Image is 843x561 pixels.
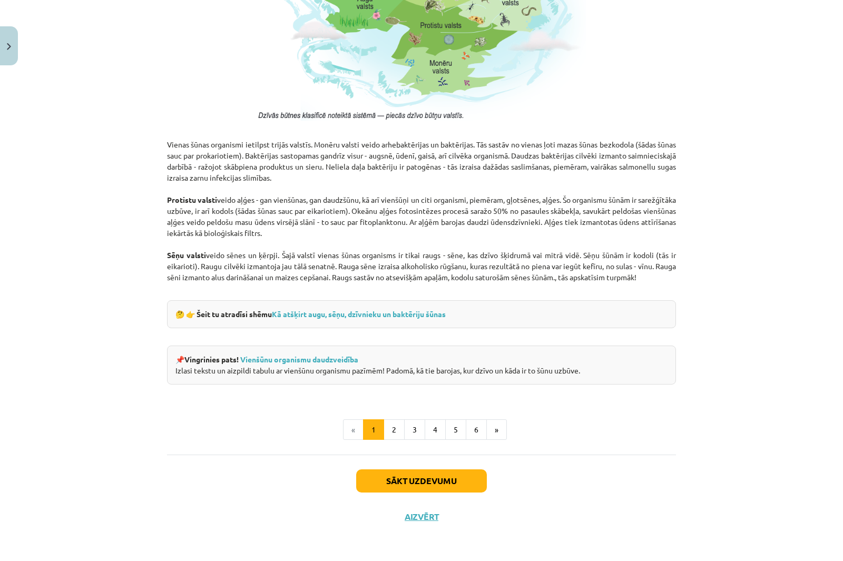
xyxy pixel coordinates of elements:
[167,128,676,294] p: Vienas šūnas organismi ietilpst trijās valstīs. Monēru valsti veido arhebaktērijas un baktērijas....
[272,309,446,319] a: Kā atšķirt augu, sēņu, dzīvnieku un baktēriju šūnas
[175,309,446,319] strong: 🤔 👉 Šeit tu atradīsi shēmu
[363,419,384,440] button: 1
[445,419,466,440] button: 5
[167,250,206,260] strong: Sēņu valsti
[167,346,676,385] div: 📌 Izlasi tekstu un aizpildi tabulu ar vienšūnu organismu pazīmēm! Padomā, kā tie barojas, kur dzī...
[167,195,217,204] strong: Protistu valsti
[240,355,358,364] a: Vienšūnu organismu daudzveidība
[184,355,239,364] strong: Vingrinies pats!
[404,419,425,440] button: 3
[486,419,507,440] button: »
[425,419,446,440] button: 4
[356,469,487,493] button: Sākt uzdevumu
[384,419,405,440] button: 2
[167,419,676,440] nav: Page navigation example
[401,511,442,522] button: Aizvērt
[466,419,487,440] button: 6
[7,43,11,50] img: icon-close-lesson-0947bae3869378f0d4975bcd49f059093ad1ed9edebbc8119c70593378902aed.svg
